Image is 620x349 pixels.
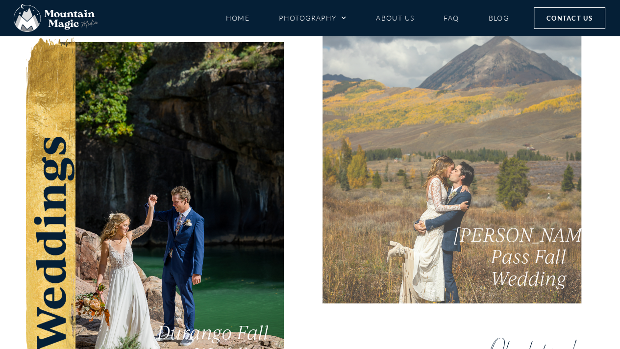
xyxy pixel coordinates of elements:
a: Home [226,9,250,26]
img: Mountain Magic Media photography logo Crested Butte Photographer [14,4,98,32]
a: About Us [376,9,414,26]
a: [PERSON_NAME] Pass Fall Wedding [322,8,581,303]
a: Blog [488,9,509,26]
nav: Menu [226,9,509,26]
span: Contact Us [546,13,593,24]
span: [PERSON_NAME] Pass Fall Wedding [454,223,600,290]
a: Photography [279,9,347,26]
a: Contact Us [534,7,605,29]
a: FAQ [444,9,459,26]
